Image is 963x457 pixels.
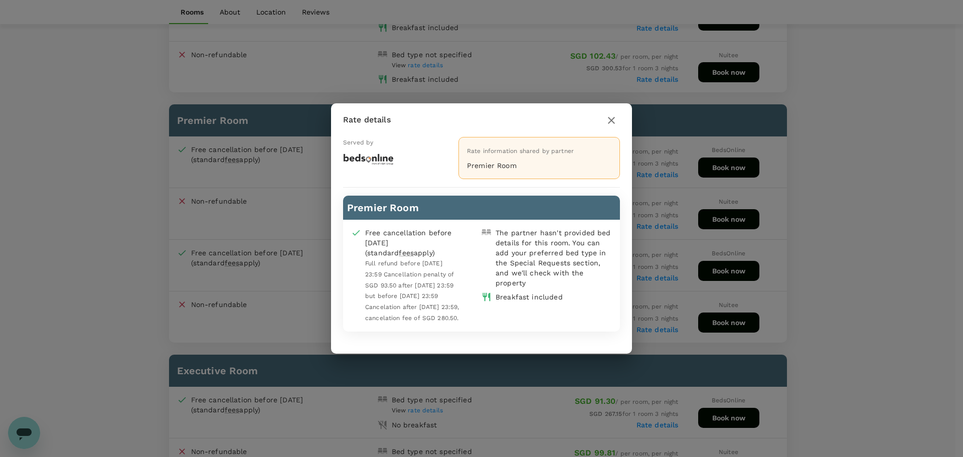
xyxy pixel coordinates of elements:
span: Served by [343,139,373,146]
p: Premier Room [467,161,611,171]
span: Full refund before [DATE] 23:59 Cancellation penalty of SGD 93.50 after [DATE] 23:59 but before [... [365,260,459,322]
div: Breakfast included [496,292,563,302]
span: Rate information shared by partner [467,147,574,155]
img: double-bed-icon [481,228,492,238]
img: 112-rate-logo [343,152,393,166]
h6: Premier Room [347,200,616,216]
span: fees [399,249,414,257]
p: Rate details [343,114,391,126]
div: Free cancellation before [DATE] (standard apply) [365,228,460,258]
div: The partner hasn't provided bed details for this room. You can add your preferred bed type in the... [496,228,612,288]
